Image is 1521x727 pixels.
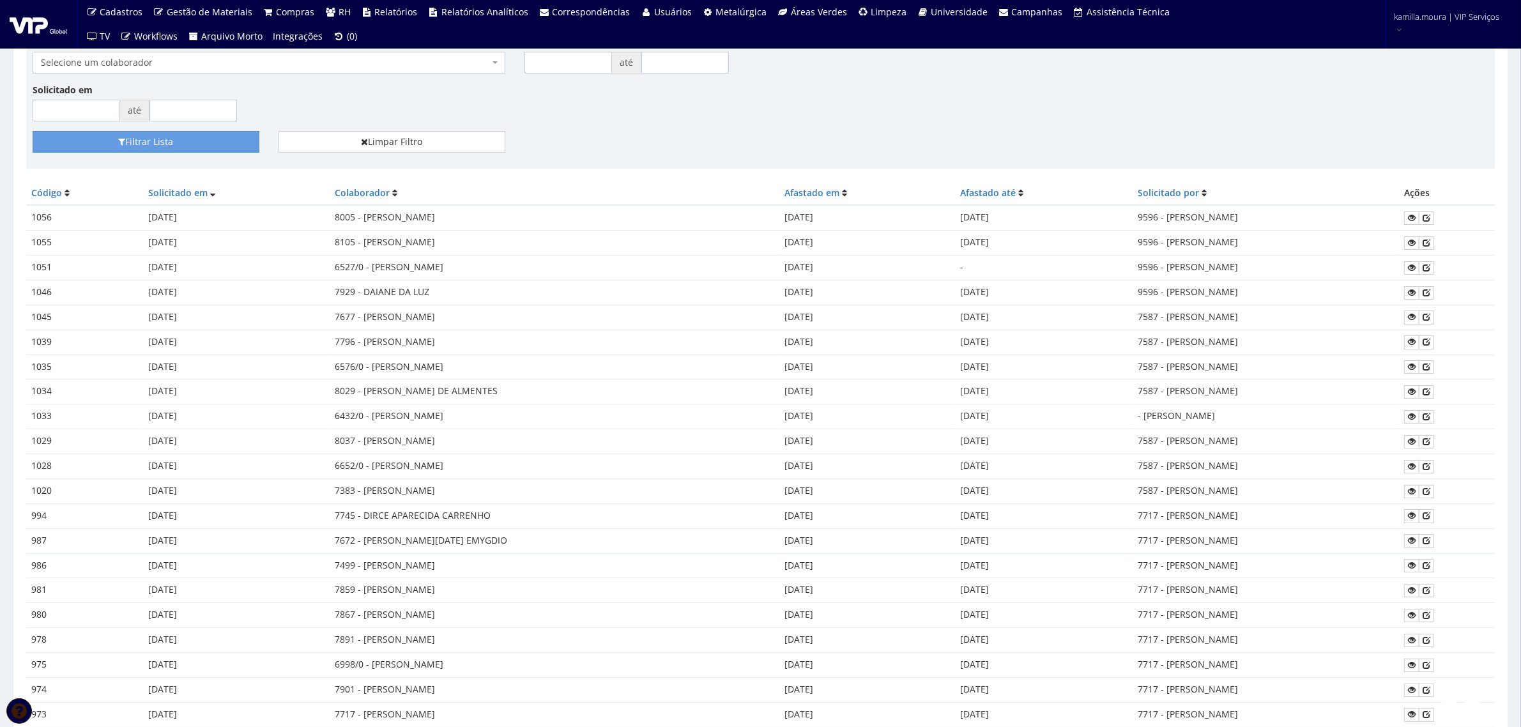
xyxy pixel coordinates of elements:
[143,478,330,503] td: [DATE]
[780,578,956,603] td: [DATE]
[956,231,1133,256] td: [DATE]
[26,231,143,256] td: 1055
[330,429,779,454] td: 8037 - [PERSON_NAME]
[780,404,956,429] td: [DATE]
[339,6,351,18] span: RH
[202,30,263,42] span: Arquivo Morto
[1133,305,1399,330] td: 7587 - [PERSON_NAME]
[780,653,956,678] td: [DATE]
[26,578,143,603] td: 981
[1133,702,1399,727] td: 7717 - [PERSON_NAME]
[143,553,330,578] td: [DATE]
[780,280,956,305] td: [DATE]
[143,205,330,230] td: [DATE]
[961,187,1016,199] a: Afastado até
[780,553,956,578] td: [DATE]
[143,628,330,653] td: [DATE]
[330,578,779,603] td: 7859 - [PERSON_NAME]
[26,702,143,727] td: 973
[120,100,149,121] span: até
[330,355,779,379] td: 6576/0 - [PERSON_NAME]
[1133,454,1399,479] td: 7587 - [PERSON_NAME]
[273,30,323,42] span: Integrações
[10,15,67,34] img: logo
[654,6,692,18] span: Usuários
[347,30,357,42] span: (0)
[330,628,779,653] td: 7891 - [PERSON_NAME]
[956,653,1133,678] td: [DATE]
[143,677,330,702] td: [DATE]
[26,404,143,429] td: 1033
[956,330,1133,355] td: [DATE]
[330,330,779,355] td: 7796 - [PERSON_NAME]
[1133,553,1399,578] td: 7717 - [PERSON_NAME]
[956,628,1133,653] td: [DATE]
[330,603,779,628] td: 7867 - [PERSON_NAME]
[143,256,330,280] td: [DATE]
[26,330,143,355] td: 1039
[956,305,1133,330] td: [DATE]
[26,379,143,404] td: 1034
[780,231,956,256] td: [DATE]
[780,503,956,528] td: [DATE]
[1133,429,1399,454] td: 7587 - [PERSON_NAME]
[26,305,143,330] td: 1045
[143,702,330,727] td: [DATE]
[143,231,330,256] td: [DATE]
[956,454,1133,479] td: [DATE]
[328,24,363,49] a: (0)
[26,205,143,230] td: 1056
[330,231,779,256] td: 8105 - [PERSON_NAME]
[1012,6,1063,18] span: Campanhas
[780,205,956,230] td: [DATE]
[1133,280,1399,305] td: 9596 - [PERSON_NAME]
[1133,355,1399,379] td: 7587 - [PERSON_NAME]
[716,6,767,18] span: Metalúrgica
[441,6,528,18] span: Relatórios Analíticos
[143,503,330,528] td: [DATE]
[330,379,779,404] td: 8029 - [PERSON_NAME] DE ALMENTES
[1133,603,1399,628] td: 7717 - [PERSON_NAME]
[780,677,956,702] td: [DATE]
[330,205,779,230] td: 8005 - [PERSON_NAME]
[1087,6,1170,18] span: Assistência Técnica
[956,355,1133,379] td: [DATE]
[612,52,641,73] span: até
[871,6,907,18] span: Limpeza
[330,653,779,678] td: 6998/0 - [PERSON_NAME]
[1133,404,1399,429] td: - [PERSON_NAME]
[26,603,143,628] td: 980
[143,379,330,404] td: [DATE]
[81,24,116,49] a: TV
[791,6,847,18] span: Áreas Verdes
[167,6,252,18] span: Gestão de Materiais
[1394,10,1499,23] span: kamilla.moura | VIP Serviços
[26,628,143,653] td: 978
[1133,231,1399,256] td: 9596 - [PERSON_NAME]
[330,256,779,280] td: 6527/0 - [PERSON_NAME]
[956,379,1133,404] td: [DATE]
[780,628,956,653] td: [DATE]
[1133,653,1399,678] td: 7717 - [PERSON_NAME]
[780,256,956,280] td: [DATE]
[1133,379,1399,404] td: 7587 - [PERSON_NAME]
[956,205,1133,230] td: [DATE]
[956,578,1133,603] td: [DATE]
[956,553,1133,578] td: [DATE]
[956,503,1133,528] td: [DATE]
[931,6,988,18] span: Universidade
[780,429,956,454] td: [DATE]
[1133,528,1399,553] td: 7717 - [PERSON_NAME]
[780,702,956,727] td: [DATE]
[330,280,779,305] td: 7929 - DAIANE DA LUZ
[100,6,143,18] span: Cadastros
[143,305,330,330] td: [DATE]
[956,528,1133,553] td: [DATE]
[330,553,779,578] td: 7499 - [PERSON_NAME]
[330,528,779,553] td: 7672 - [PERSON_NAME][DATE] EMYGDIO
[1138,187,1199,199] a: Solicitado por
[143,404,330,429] td: [DATE]
[143,528,330,553] td: [DATE]
[330,305,779,330] td: 7677 - [PERSON_NAME]
[1133,330,1399,355] td: 7587 - [PERSON_NAME]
